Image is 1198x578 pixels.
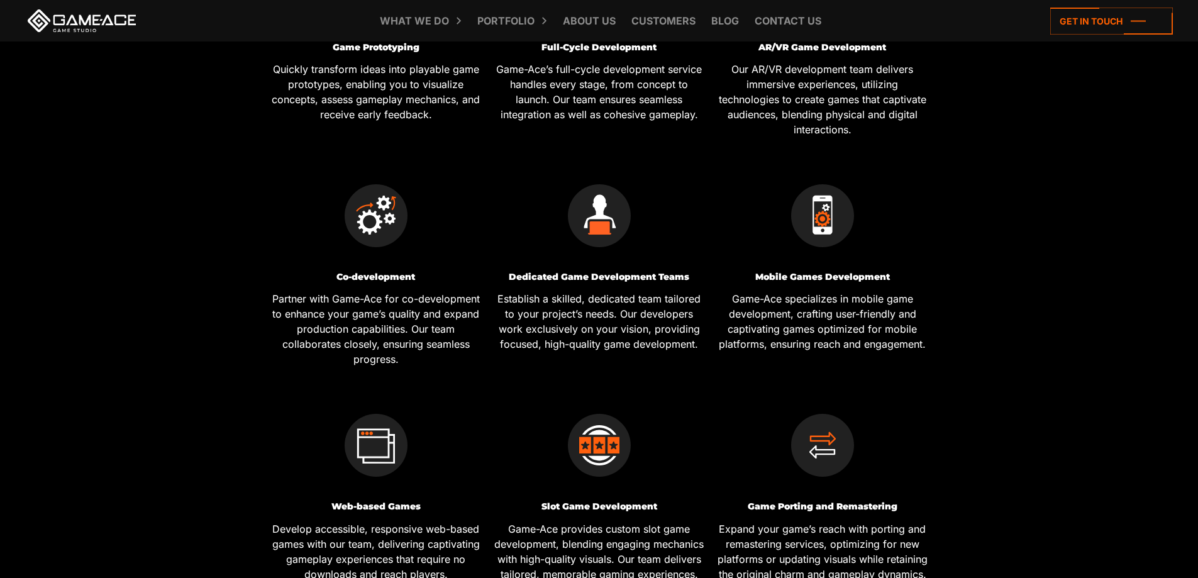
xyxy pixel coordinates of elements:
h3: Web-based Games [269,502,483,511]
img: Dedicated Game Development Teams [568,184,631,247]
img: Slot Game Development [568,414,631,477]
h3: Dedicated Game Development Teams [492,272,706,282]
h3: Game Prototyping [269,43,483,52]
img: logo_orange.svg [20,20,30,30]
p: Partner with Game-Ace for co-development to enhance your game’s quality and expand production cap... [269,291,483,367]
h3: Full-Сycle Development [492,43,706,52]
p: Game-Ace’s full-cycle development service handles every stage, from concept to launch. Our team e... [492,62,706,122]
h3: AR/VR Game Development [716,43,929,52]
p: Game-Ace specializes in mobile game development, crafting user-friendly and captivating games opt... [716,291,929,352]
img: tab_domain_overview_orange.svg [34,73,44,83]
h3: Slot Game Development [492,502,706,511]
h3: Game Porting and Remastering [716,502,929,511]
img: website_grey.svg [20,33,30,43]
img: Game Porting and Remastering [791,414,854,477]
img: Co-development [345,184,408,247]
img: Mobile Games Development [791,184,854,247]
p: Quickly transform ideas into playable game prototypes, enabling you to visualize concepts, assess... [269,62,483,122]
div: Keywords by Traffic [139,74,212,82]
p: Our AR/VR development team delivers immersive experiences, utilizing technologies to create games... [716,62,929,137]
img: Web-based Games [345,414,408,477]
p: Establish a skilled, dedicated team tailored to your project’s needs. Our developers work exclusi... [492,291,706,352]
div: Domain: [DOMAIN_NAME] [33,33,138,43]
h3: Co-development [269,272,483,282]
h3: Mobile Games Development [716,272,929,282]
a: Get in touch [1050,8,1173,35]
div: v 4.0.25 [35,20,62,30]
img: tab_keywords_by_traffic_grey.svg [125,73,135,83]
div: Domain Overview [48,74,113,82]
